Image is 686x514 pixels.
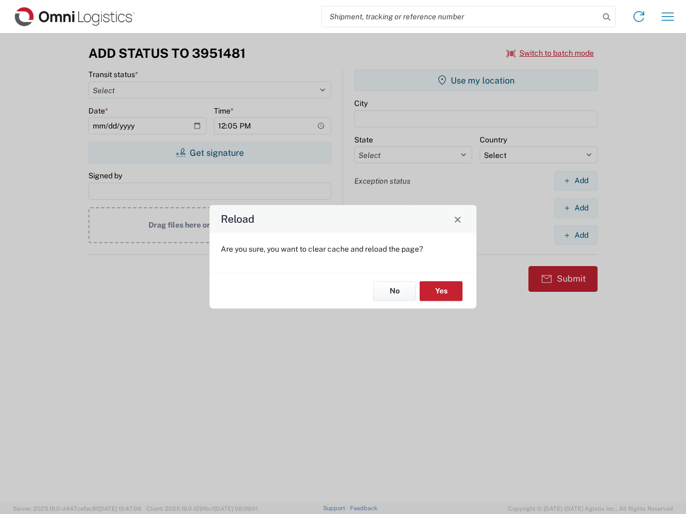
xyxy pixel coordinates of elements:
button: Close [450,211,465,226]
button: No [373,281,416,301]
button: Yes [420,281,463,301]
p: Are you sure, you want to clear cache and reload the page? [221,244,465,254]
input: Shipment, tracking or reference number [322,6,599,27]
h4: Reload [221,211,255,227]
